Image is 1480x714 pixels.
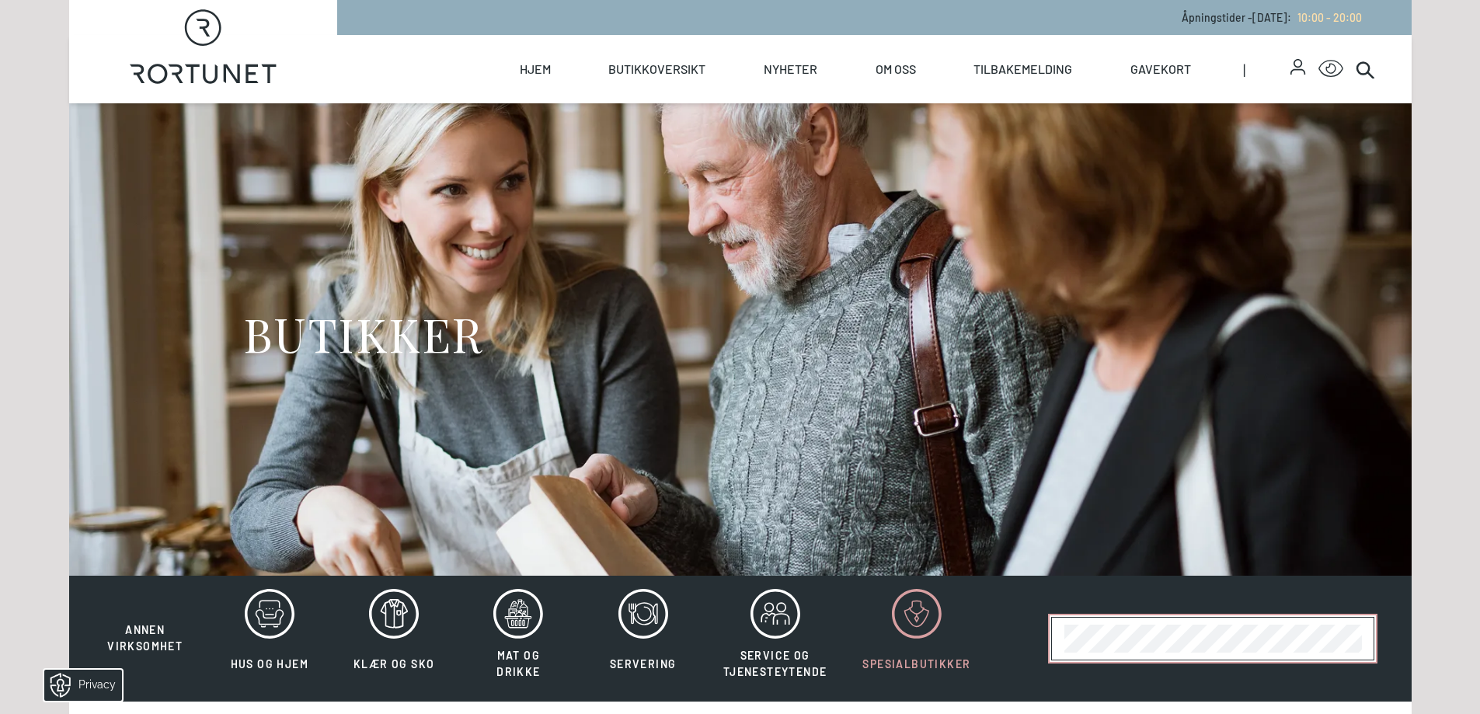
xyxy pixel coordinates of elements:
[16,664,142,706] iframe: Manage Preferences
[1182,9,1362,26] p: Åpningstider - [DATE] :
[764,35,817,103] a: Nyheter
[1318,57,1343,82] button: Open Accessibility Menu
[520,35,551,103] a: Hjem
[608,35,705,103] a: Butikkoversikt
[85,588,206,655] button: Annen virksomhet
[723,649,827,678] span: Service og tjenesteytende
[107,623,183,653] span: Annen virksomhet
[876,35,916,103] a: Om oss
[333,588,454,689] button: Klær og sko
[209,588,330,689] button: Hus og hjem
[1130,35,1191,103] a: Gavekort
[243,305,483,363] h1: BUTIKKER
[1291,11,1362,24] a: 10:00 - 20:00
[846,588,987,689] button: Spesialbutikker
[496,649,540,678] span: Mat og drikke
[458,588,579,689] button: Mat og drikke
[973,35,1072,103] a: Tilbakemelding
[610,657,677,670] span: Servering
[862,657,970,670] span: Spesialbutikker
[353,657,434,670] span: Klær og sko
[707,588,844,689] button: Service og tjenesteytende
[1297,11,1362,24] span: 10:00 - 20:00
[583,588,704,689] button: Servering
[1243,35,1291,103] span: |
[231,657,308,670] span: Hus og hjem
